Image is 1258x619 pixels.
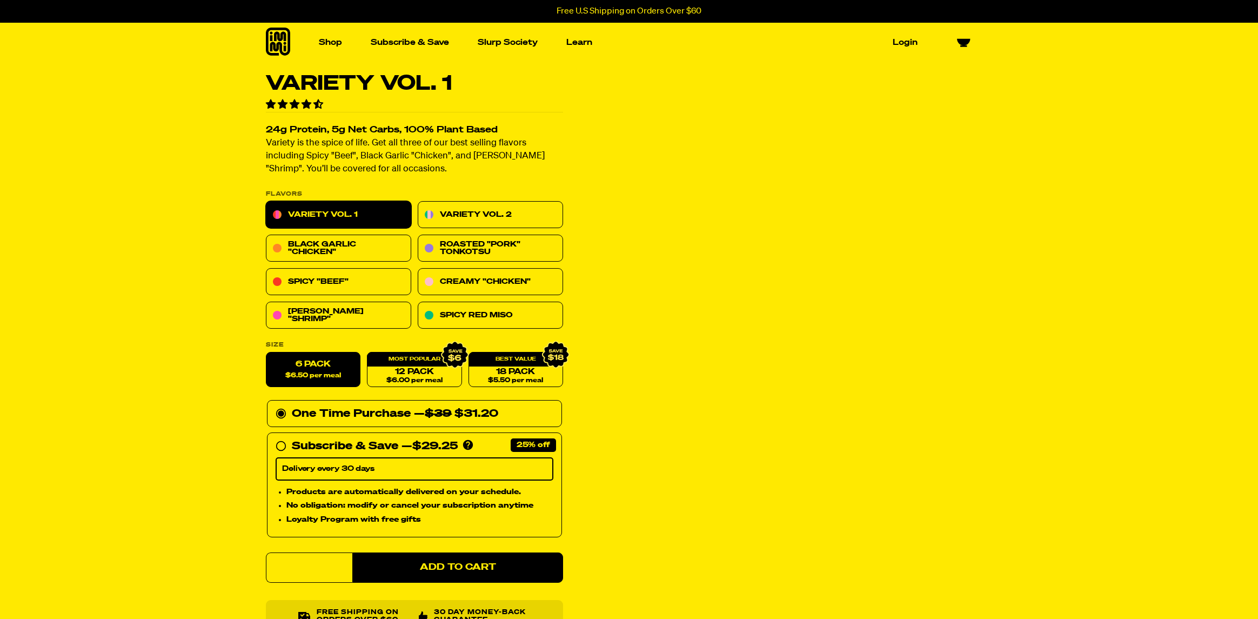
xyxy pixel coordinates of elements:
[469,352,563,388] a: 18 Pack$5.50 per meal
[292,438,398,455] div: Subscribe & Save
[425,409,452,420] del: $39
[314,23,922,62] nav: Main navigation
[266,74,563,94] h1: Variety Vol. 1
[266,100,325,110] span: 4.55 stars
[276,458,553,481] select: Subscribe & Save —$29.25 Products are automatically delivered on your schedule. No obligation: mo...
[286,514,553,526] li: Loyalty Program with free gifts
[473,34,542,51] a: Slurp Society
[562,34,597,51] a: Learn
[418,202,563,229] a: Variety Vol. 2
[418,269,563,296] a: Creamy "Chicken"
[366,34,453,51] a: Subscribe & Save
[276,405,553,423] div: One Time Purchase
[266,352,360,388] label: 6 Pack
[414,405,498,423] div: —
[888,34,922,51] a: Login
[266,137,563,176] p: Variety is the spice of life. Get all three of our best selling flavors including Spicy "Beef", B...
[285,372,341,380] span: $6.50 per meal
[286,500,553,512] li: No obligation: modify or cancel your subscription anytime
[402,438,458,455] div: —
[418,302,563,329] a: Spicy Red Miso
[352,553,563,583] button: Add to Cart
[488,377,543,384] span: $5.50 per meal
[418,235,563,262] a: Roasted "Pork" Tonkotsu
[266,191,563,197] p: Flavors
[266,269,411,296] a: Spicy "Beef"
[386,377,443,384] span: $6.00 per meal
[266,235,411,262] a: Black Garlic "Chicken"
[425,409,498,420] span: $31.20
[266,202,411,229] a: Variety Vol. 1
[266,126,563,135] h2: 24g Protein, 5g Net Carbs, 100% Plant Based
[266,302,411,329] a: [PERSON_NAME] "Shrimp"
[266,342,563,348] label: Size
[367,352,461,388] a: 12 Pack$6.00 per meal
[286,486,553,498] li: Products are automatically delivered on your schedule.
[557,6,701,16] p: Free U.S Shipping on Orders Over $60
[420,563,496,573] span: Add to Cart
[314,34,346,51] a: Shop
[412,441,458,452] span: $29.25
